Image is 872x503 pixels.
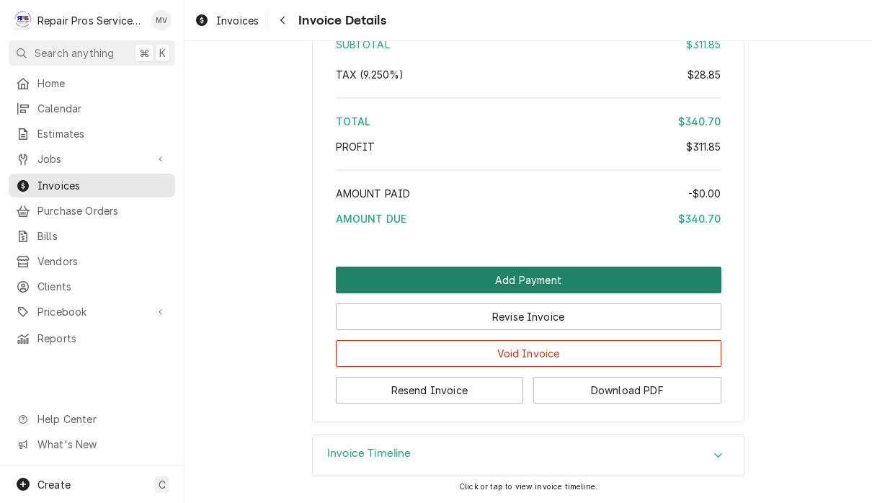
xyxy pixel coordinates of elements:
[336,186,721,201] div: Amount Paid
[37,304,146,319] span: Pricebook
[9,300,175,324] a: Go to Pricebook
[336,68,404,81] span: [7%] Tennessee State [2.25%] Tennessee, Hamilton County
[336,187,411,200] span: Amount Paid
[159,45,166,61] span: K
[459,482,597,491] span: Click or tap to view invoice timeline.
[336,114,721,129] div: Total
[37,13,143,28] div: Repair Pros Services Inc
[336,303,721,330] button: Revise Invoice
[37,228,168,244] span: Bills
[13,10,33,30] div: R
[688,67,721,82] div: $28.85
[327,447,411,460] h3: Invoice Timeline
[678,114,721,129] div: $340.70
[9,122,175,146] a: Estimates
[37,478,71,491] span: Create
[336,377,524,404] button: Resend Invoice
[336,15,721,236] div: Amount Summary
[37,151,146,166] span: Jobs
[37,126,168,141] span: Estimates
[9,147,175,171] a: Go to Jobs
[688,186,721,201] div: -$0.00
[336,367,721,404] div: Button Group Row
[13,10,33,30] div: Repair Pros Services Inc's Avatar
[9,407,175,431] a: Go to Help Center
[336,211,721,226] div: Amount Due
[216,13,259,28] span: Invoices
[37,76,168,91] span: Home
[37,101,168,116] span: Calendar
[336,330,721,367] div: Button Group Row
[37,331,168,346] span: Reports
[312,435,744,476] div: Invoice Timeline
[336,37,721,52] div: Subtotal
[9,326,175,350] a: Reports
[151,10,172,30] div: Mindy Volker's Avatar
[37,203,168,218] span: Purchase Orders
[9,40,175,66] button: Search anything⌘K
[9,275,175,298] a: Clients
[9,249,175,273] a: Vendors
[37,279,168,294] span: Clients
[9,224,175,248] a: Bills
[35,45,114,61] span: Search anything
[37,178,168,193] span: Invoices
[9,174,175,197] a: Invoices
[336,67,721,82] div: Tax
[294,11,386,30] span: Invoice Details
[336,213,407,225] span: Amount Due
[533,377,721,404] button: Download PDF
[151,10,172,30] div: MV
[686,139,721,154] div: $311.85
[9,432,175,456] a: Go to What's New
[159,477,166,492] span: C
[336,115,371,128] span: Total
[139,45,149,61] span: ⌘
[9,71,175,95] a: Home
[336,141,375,153] span: Profit
[37,254,168,269] span: Vendors
[37,411,166,427] span: Help Center
[9,199,175,223] a: Purchase Orders
[336,38,390,50] span: Subtotal
[271,9,294,32] button: Navigate back
[336,267,721,293] button: Add Payment
[336,267,721,293] div: Button Group Row
[313,435,744,476] div: Accordion Header
[189,9,264,32] a: Invoices
[9,97,175,120] a: Calendar
[678,211,721,226] div: $340.70
[313,435,744,476] button: Accordion Details Expand Trigger
[37,437,166,452] span: What's New
[336,293,721,330] div: Button Group Row
[336,340,721,367] button: Void Invoice
[336,139,721,154] div: Profit
[336,267,721,404] div: Button Group
[686,37,721,52] div: $311.85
